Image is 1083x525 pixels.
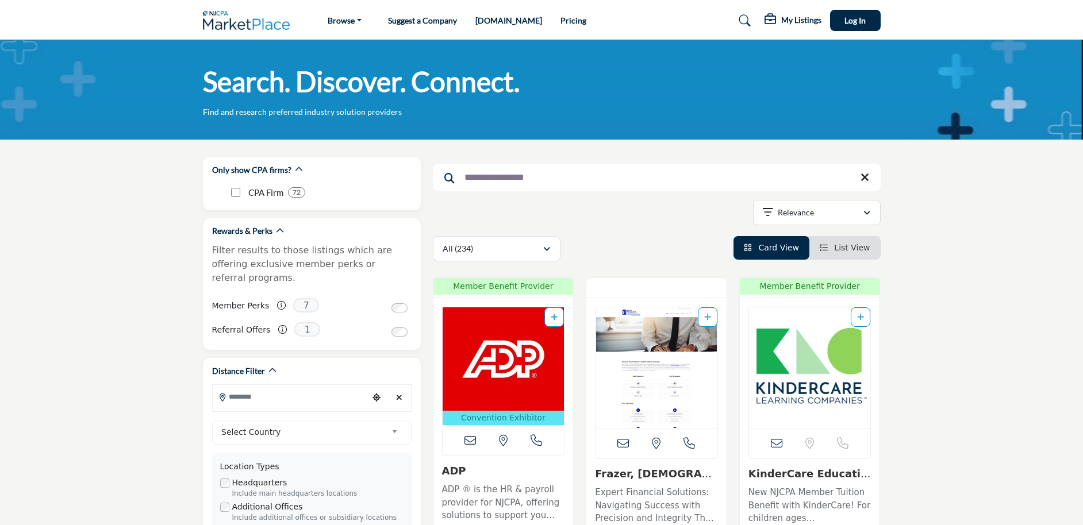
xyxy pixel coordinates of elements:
img: KinderCare Education at Work LLC [749,307,871,428]
label: Referral Offers [212,320,271,340]
input: Switch to Member Perks [391,303,408,312]
img: Frazer, Evangelista, Sahni & Company, LLC [596,307,717,428]
p: Relevance [778,207,814,218]
a: ADP ® is the HR & payroll provider for NJCPA, offering solutions to support you and your clients ... [442,480,565,522]
a: Add To List [857,312,864,322]
button: All (234) [433,236,560,261]
a: Open Listing in new tab [596,307,717,428]
div: Choose your current location [368,385,385,410]
div: Clear search location [391,385,408,410]
h3: ADP [442,465,565,477]
h5: My Listings [781,15,821,25]
img: ADP [443,307,564,411]
a: View List [820,243,870,252]
a: Pricing [560,16,586,25]
span: Card View [758,243,798,252]
h2: Only show CPA firms? [212,164,291,176]
p: Expert Financial Solutions: Navigating Success with Precision and Integrity The firm is a disting... [595,486,718,525]
h3: KinderCare Education at Work LLC [748,468,871,480]
input: CPA Firm checkbox [231,188,240,197]
a: Open Listing in new tab [749,307,871,428]
button: Log In [830,10,881,31]
a: Browse [320,13,370,29]
div: My Listings [765,14,821,28]
span: Member Benefit Provider [743,280,877,292]
b: 72 [293,188,301,196]
a: ADP [442,465,466,477]
a: View Card [744,243,799,252]
div: Include main headquarters locations [232,489,404,499]
p: Filter results to those listings which are offering exclusive member perks or referral programs. [212,244,412,285]
span: Log In [844,16,866,25]
p: Convention Exhibitor [445,412,562,424]
input: Search Location [213,385,368,408]
span: 1 [294,322,320,337]
li: List View [809,236,881,260]
a: New NJCPA Member Tuition Benefit with KinderCare! For children ages [DEMOGRAPHIC_DATA] weeks to [... [748,483,871,525]
span: Member Benefit Provider [437,280,570,292]
label: Headquarters [232,477,287,489]
div: 72 Results For CPA Firm [288,187,305,198]
li: Card View [733,236,809,260]
input: Switch to Referral Offers [391,327,408,337]
p: ADP ® is the HR & payroll provider for NJCPA, offering solutions to support you and your clients ... [442,483,565,522]
p: CPA Firm: CPA Firm [248,186,283,199]
p: All (234) [443,243,473,254]
a: Add To List [551,312,558,322]
p: New NJCPA Member Tuition Benefit with KinderCare! For children ages [DEMOGRAPHIC_DATA] weeks to [... [748,486,871,525]
a: Expert Financial Solutions: Navigating Success with Precision and Integrity The firm is a disting... [595,483,718,525]
a: Suggest a Company [388,16,457,25]
div: Location Types [220,461,404,473]
a: Frazer, [DEMOGRAPHIC_DATA],... [595,468,712,492]
a: [DOMAIN_NAME] [475,16,542,25]
a: Open Listing in new tab [443,307,564,425]
h2: Rewards & Perks [212,225,272,237]
h2: Distance Filter [212,365,265,377]
a: KinderCare Education... [748,468,871,492]
a: Search [728,11,758,30]
span: Select Country [221,425,387,439]
span: List View [834,243,870,252]
label: Additional Offices [232,501,303,513]
input: Search Keyword [433,164,881,191]
h3: Frazer, Evangelista, Sahni & Company, LLC [595,468,718,480]
label: Member Perks [212,296,270,316]
a: Add To List [704,312,711,322]
h1: Search. Discover. Connect. [203,64,520,99]
p: Find and research preferred industry solution providers [203,106,402,118]
div: Include additional offices or subsidiary locations [232,513,404,523]
span: 7 [293,298,319,312]
button: Relevance [753,200,881,225]
img: Site Logo [203,11,296,30]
